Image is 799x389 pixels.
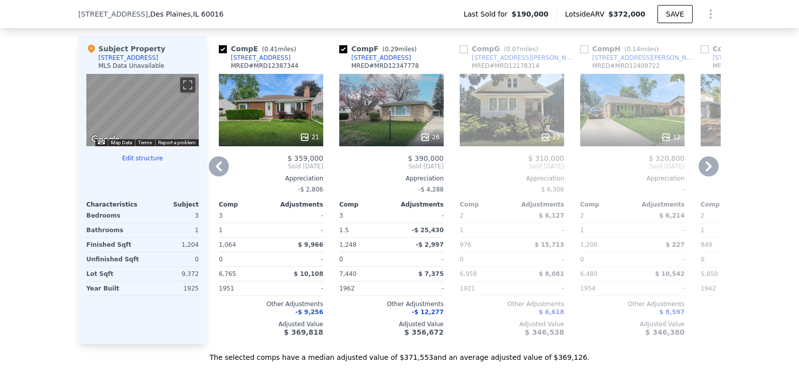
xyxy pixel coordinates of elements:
div: - [393,252,444,266]
span: 2 [460,212,464,219]
div: Adjusted Value [339,320,444,328]
span: -$ 9,256 [296,309,323,316]
div: 3 [145,209,199,223]
span: -$ 25,430 [412,227,444,234]
a: [STREET_ADDRESS] [339,54,411,62]
button: Toggle fullscreen view [180,77,195,92]
div: Adjusted Value [580,320,685,328]
span: $ 356,672 [405,328,444,336]
div: - [393,281,444,296]
div: 12 [661,132,681,142]
div: Map [86,74,199,146]
div: - [393,209,444,223]
a: Terms (opens in new tab) [138,140,152,145]
span: ( miles) [378,46,421,53]
span: $ 6,127 [539,212,564,219]
span: $ 346,380 [645,328,685,336]
div: - [273,223,323,237]
span: 0 [701,256,705,263]
span: $ 10,108 [294,270,323,277]
button: SAVE [657,5,693,23]
span: 949 [701,241,712,248]
div: 1942 [701,281,751,296]
div: Adjustments [391,201,444,209]
span: 0 [580,256,584,263]
span: -$ 4,288 [419,186,444,193]
div: - [634,281,685,296]
span: , IL 60016 [191,10,223,18]
div: - [634,223,685,237]
div: [STREET_ADDRESS] [713,54,772,62]
div: Lot Sqft [86,267,141,281]
div: [STREET_ADDRESS] [231,54,291,62]
span: -$ 12,277 [412,309,444,316]
div: Comp F [339,44,421,54]
button: Keyboard shortcuts [98,140,105,144]
a: Open this area in Google Maps (opens a new window) [89,133,122,146]
div: - [514,281,564,296]
span: $ 6,618 [539,309,564,316]
span: $ 10,542 [655,270,685,277]
span: 0.41 [264,46,278,53]
span: Sold [DATE] [339,162,444,170]
div: [STREET_ADDRESS] [98,54,158,62]
div: Other Adjustments [580,300,685,308]
div: The selected comps have a median adjusted value of $371,553 and an average adjusted value of $369... [78,344,721,362]
span: 1,248 [339,241,356,248]
span: Sold [DATE] [460,162,564,170]
div: Comp [219,201,271,209]
div: 1962 [339,281,389,296]
div: Unfinished Sqft [86,252,141,266]
div: 1 [219,223,269,237]
span: -$ 2,806 [298,186,323,193]
div: MRED # MRD12200528 [713,62,780,70]
span: -$ 2,997 [416,241,444,248]
div: MLS Data Unavailable [98,62,165,70]
div: Adjusted Value [219,320,323,328]
div: - [634,252,685,266]
span: 5,850 [701,270,718,277]
span: $ 369,818 [284,328,323,336]
span: 976 [460,241,471,248]
div: Adjustments [271,201,323,209]
div: Comp [460,201,512,209]
div: Comp [339,201,391,209]
div: 1.5 [339,223,389,237]
span: $ 320,800 [649,154,685,162]
div: Appreciation [460,174,564,182]
div: Other Adjustments [219,300,323,308]
span: 0 [219,256,223,263]
div: Comp I [701,44,776,54]
span: 0.07 [506,46,520,53]
div: 21 [300,132,319,142]
div: [STREET_ADDRESS][PERSON_NAME] [592,54,697,62]
div: - [273,281,323,296]
div: Street View [86,74,199,146]
div: 1 [580,223,630,237]
button: Show Options [701,4,721,24]
div: 1,204 [145,238,199,252]
div: 26 [420,132,440,142]
div: 0 [145,252,199,266]
div: Other Adjustments [339,300,444,308]
div: Appreciation [580,174,685,182]
div: - [580,182,685,197]
div: - [514,252,564,266]
div: Adjustments [512,201,564,209]
div: Bedrooms [86,209,141,223]
span: , Des Plaines [148,9,224,19]
div: - [514,223,564,237]
div: Adjustments [632,201,685,209]
a: [STREET_ADDRESS][PERSON_NAME] [460,54,576,62]
span: 1,200 [580,241,597,248]
span: Sold [DATE] [580,162,685,170]
span: 2 [701,212,705,219]
span: $ 390,000 [408,154,444,162]
a: Report a problem [158,140,196,145]
span: $ 8,597 [659,309,685,316]
div: 1 [145,223,199,237]
span: 0 [460,256,464,263]
div: 22 [541,132,560,142]
span: 3 [219,212,223,219]
span: $ 359,000 [288,154,323,162]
